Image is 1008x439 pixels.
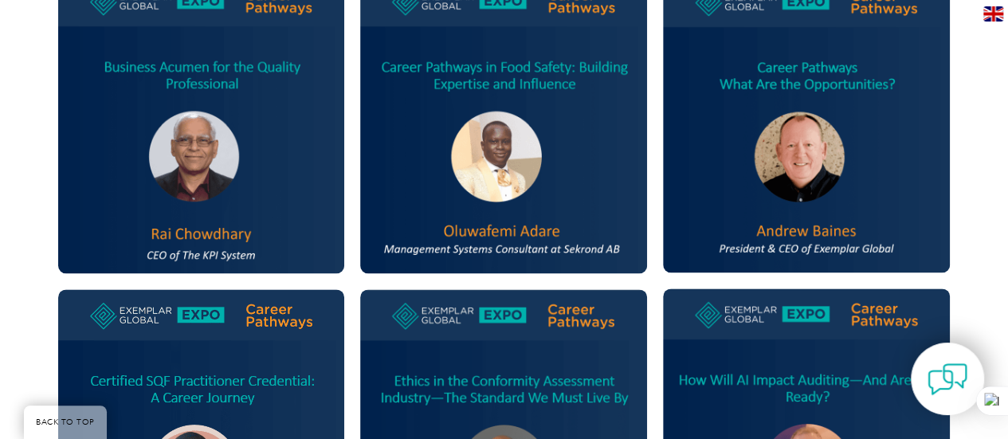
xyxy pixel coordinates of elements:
a: BACK TO TOP [24,406,107,439]
img: contact-chat.png [928,359,967,399]
img: en [983,6,1003,22]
